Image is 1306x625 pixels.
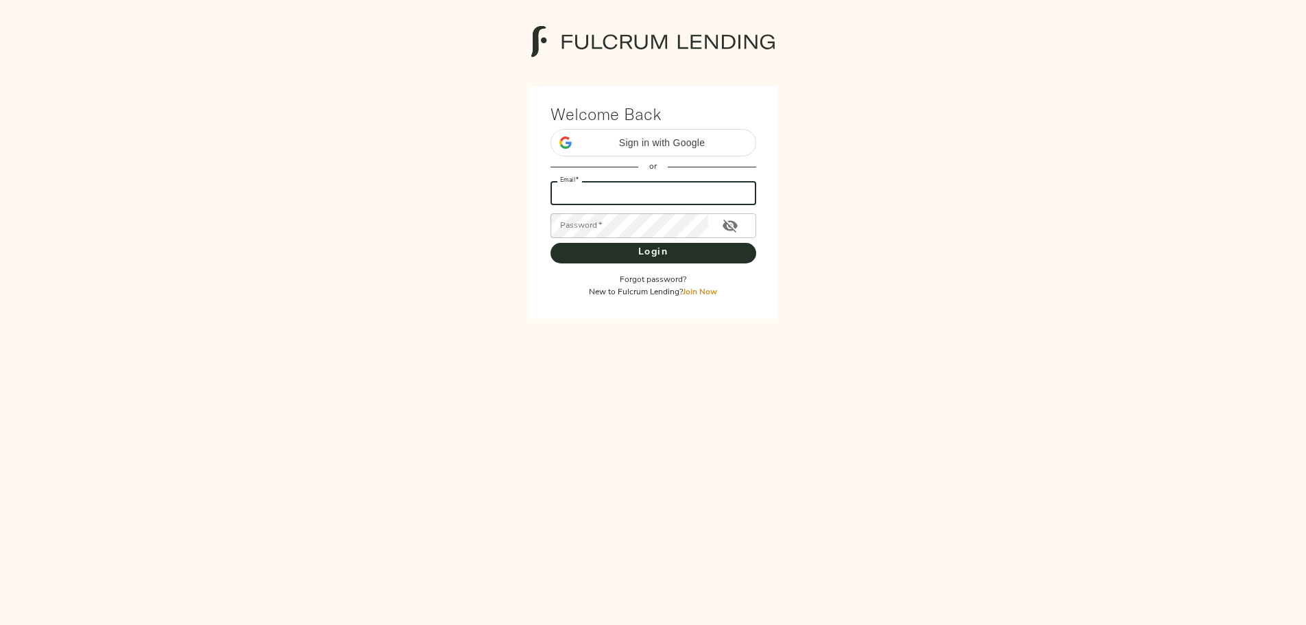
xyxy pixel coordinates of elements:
span: Login [564,244,742,261]
a: Join Now [683,288,717,296]
a: Forgot password? [620,276,686,284]
img: logo [531,26,775,57]
button: Login [551,243,756,263]
button: Toggle password visibility [714,209,747,242]
p: New to Fulcrum Lending? [551,286,756,298]
span: Sign in with Google [577,136,747,150]
div: Sign in with Google [551,129,756,156]
h1: Welcome Back [551,104,756,123]
span: or [638,158,668,176]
